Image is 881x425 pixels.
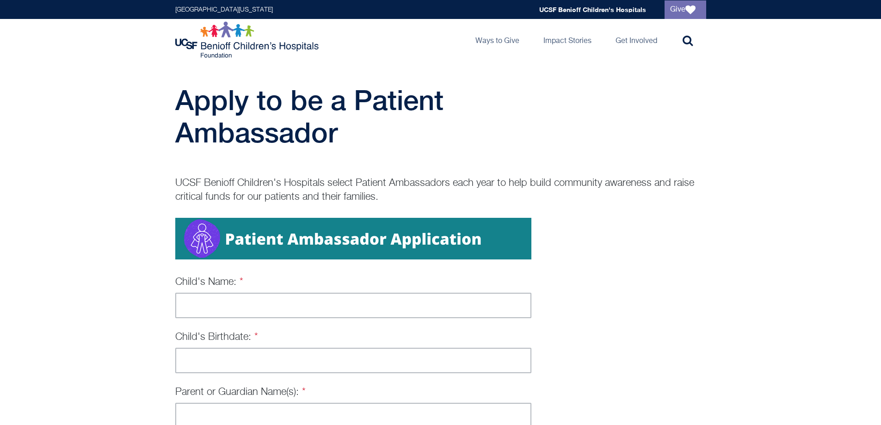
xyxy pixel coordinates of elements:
[175,21,321,58] img: Logo for UCSF Benioff Children's Hospitals Foundation
[175,84,444,148] span: Apply to be a Patient Ambassador
[175,332,259,342] label: Child's Birthdate:
[665,0,706,19] a: Give
[175,6,273,13] a: [GEOGRAPHIC_DATA][US_STATE]
[175,387,306,397] label: Parent or Guardian Name(s):
[175,176,706,204] p: UCSF Benioff Children's Hospitals select Patient Ambassadors each year to help build community aw...
[539,6,646,13] a: UCSF Benioff Children's Hospitals
[608,19,665,61] a: Get Involved
[175,218,531,259] img: Patient Ambassador Form
[536,19,599,61] a: Impact Stories
[175,277,244,287] label: Child's Name:
[468,19,527,61] a: Ways to Give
